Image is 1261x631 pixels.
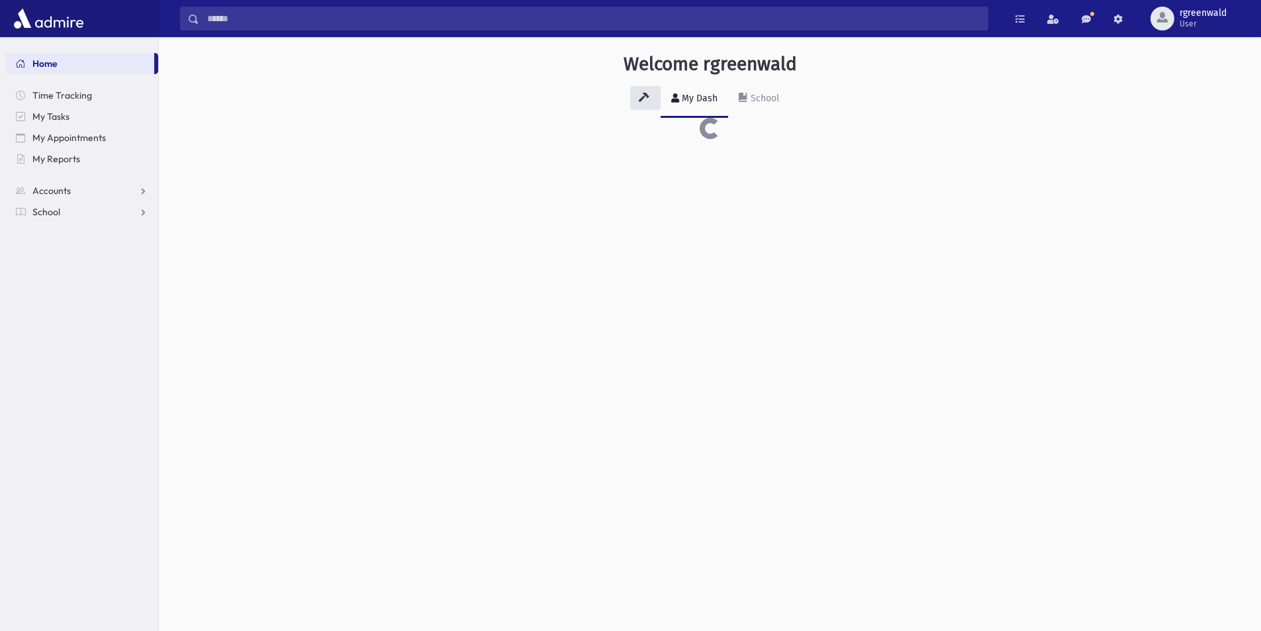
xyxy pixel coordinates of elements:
a: My Tasks [5,106,158,127]
span: Time Tracking [32,89,92,101]
input: Search [199,7,988,30]
h3: Welcome rgreenwald [624,53,797,75]
a: My Dash [661,81,728,118]
a: My Appointments [5,127,158,148]
span: User [1180,19,1227,29]
div: My Dash [679,93,718,104]
span: Home [32,58,58,70]
span: rgreenwald [1180,8,1227,19]
span: School [32,206,60,218]
span: Accounts [32,185,71,197]
span: My Appointments [32,132,106,144]
a: Accounts [5,180,158,201]
a: School [728,81,790,118]
a: Home [5,53,154,74]
img: AdmirePro [11,5,87,32]
a: My Reports [5,148,158,170]
a: School [5,201,158,222]
div: School [748,93,779,104]
span: My Tasks [32,111,70,122]
span: My Reports [32,153,80,165]
a: Time Tracking [5,85,158,106]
